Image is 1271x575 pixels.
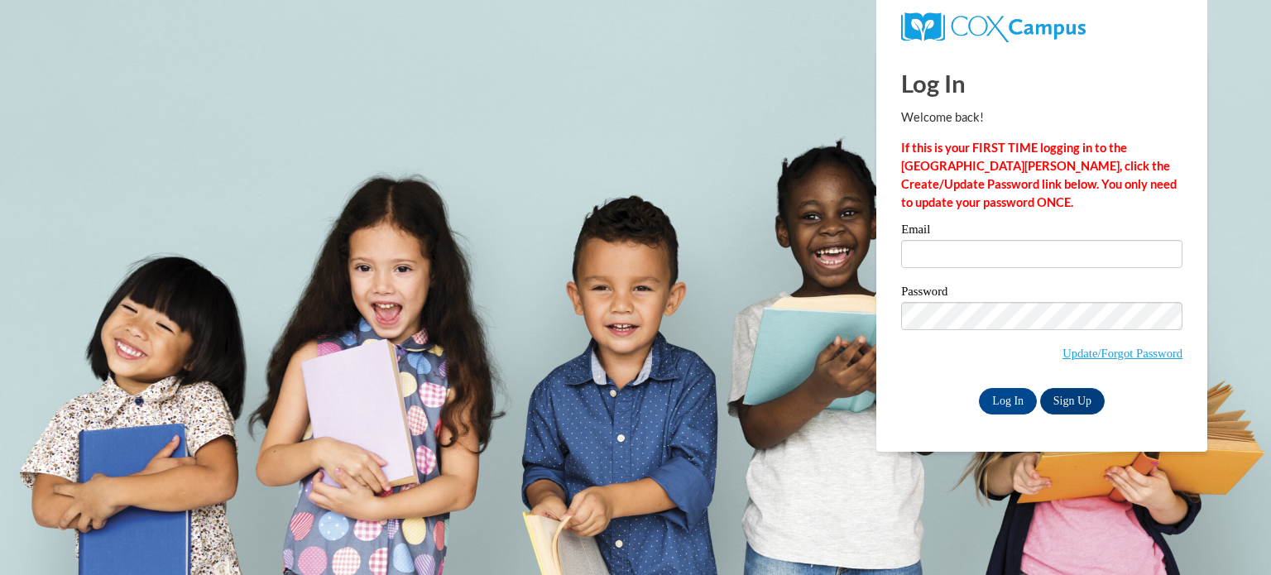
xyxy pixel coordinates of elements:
[1062,347,1182,360] a: Update/Forgot Password
[901,108,1182,127] p: Welcome back!
[901,285,1182,302] label: Password
[901,223,1182,240] label: Email
[979,388,1037,414] input: Log In
[901,19,1086,33] a: COX Campus
[901,141,1177,209] strong: If this is your FIRST TIME logging in to the [GEOGRAPHIC_DATA][PERSON_NAME], click the Create/Upd...
[901,66,1182,100] h1: Log In
[901,12,1086,42] img: COX Campus
[1040,388,1105,414] a: Sign Up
